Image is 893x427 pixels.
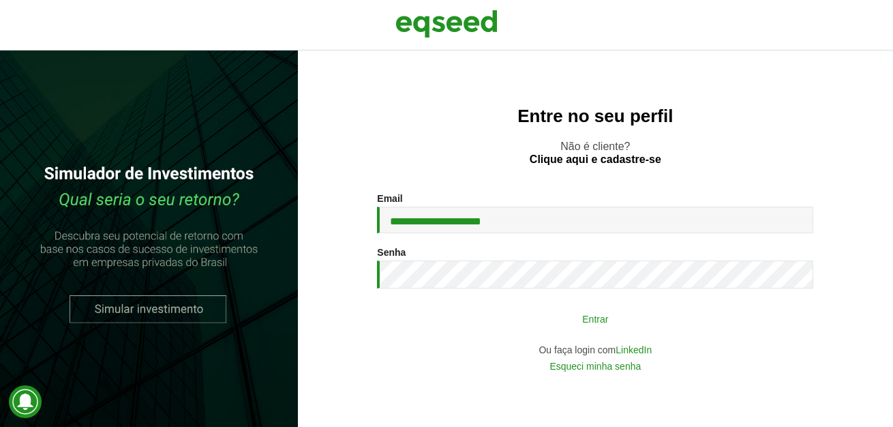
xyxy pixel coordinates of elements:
[616,345,652,355] a: LinkedIn
[530,154,661,165] a: Clique aqui e cadastre-se
[549,362,641,371] a: Esqueci minha senha
[325,140,866,166] p: Não é cliente?
[395,7,498,41] img: EqSeed Logo
[325,106,866,126] h2: Entre no seu perfil
[377,248,406,257] label: Senha
[377,194,402,203] label: Email
[377,345,813,355] div: Ou faça login com
[418,306,772,332] button: Entrar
